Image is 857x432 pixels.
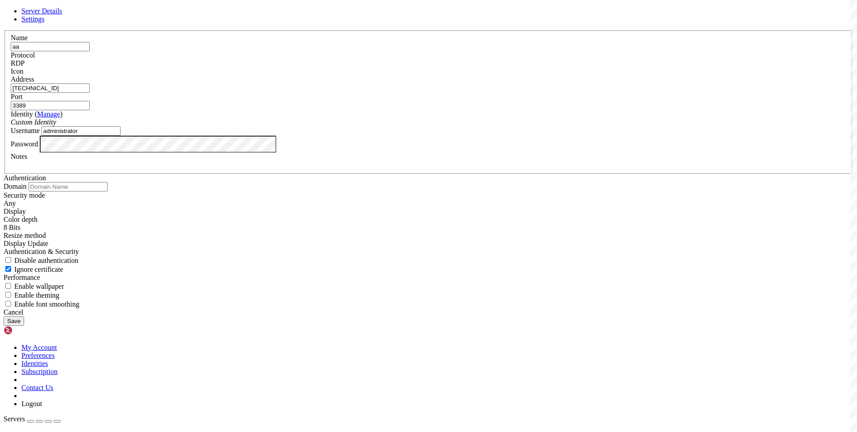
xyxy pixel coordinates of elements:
span: Any [4,199,16,207]
input: Host Name or IP [11,83,90,93]
label: If set to true, enables rendering of the desktop wallpaper. By default, wallpaper will be disable... [4,282,64,290]
a: Settings [21,15,45,23]
span: Ignore certificate [14,266,63,273]
label: If set to true, text will be rendered with smooth edges. Text over RDP is rendered with rough edg... [4,300,79,308]
label: Domain [4,183,27,190]
label: If set to true, the certificate returned by the server will be ignored, even if that certificate ... [4,266,63,273]
div: RDP [11,59,846,67]
label: Identity [11,110,62,118]
span: ( ) [35,110,62,118]
input: Server Name [11,42,90,51]
span: Disable authentication [14,257,79,264]
span: Servers [4,415,25,423]
input: Login Username [42,126,121,136]
input: Ignore certificate [5,266,11,272]
span: Enable wallpaper [14,282,64,290]
a: Subscription [21,368,58,375]
input: Enable font smoothing [5,301,11,307]
a: Logout [21,400,42,407]
div: Cancel [4,308,853,316]
label: Password [11,140,38,147]
img: Shellngn [4,326,55,335]
span: 8 Bits [4,224,21,231]
label: Icon [11,67,23,75]
input: Disable authentication [5,257,11,263]
a: Contact Us [21,384,54,391]
label: Port [11,93,23,100]
label: Authentication & Security [4,248,79,255]
label: Address [11,75,34,83]
button: Save [4,316,24,326]
span: Enable theming [14,291,59,299]
div: Custom Identity [11,118,846,126]
label: Performance [4,274,40,281]
span: Display Update [4,240,48,247]
div: Display Update [4,240,853,248]
input: Enable wallpaper [5,283,11,289]
label: Name [11,34,28,42]
input: Enable theming [5,292,11,298]
label: Protocol [11,51,35,59]
input: Domain Name [29,182,108,191]
label: The color depth to request, in bits-per-pixel. [4,216,37,223]
input: Port Number [11,101,90,110]
a: Identities [21,360,48,367]
i: Custom Identity [11,118,56,126]
label: Username [11,127,40,134]
div: Any [4,199,853,208]
a: Servers [4,415,61,423]
label: Notes [11,153,27,160]
a: My Account [21,344,57,351]
a: Server Details [21,7,62,15]
label: Display Update channel added with RDP 8.1 to signal the server when the client display size has c... [4,232,46,239]
a: Preferences [21,352,55,359]
label: If set to true, authentication will be disabled. Note that this refers to authentication that tak... [4,257,79,264]
span: RDP [11,59,25,67]
label: If set to true, enables use of theming of windows and controls. [4,291,59,299]
span: Enable font smoothing [14,300,79,308]
label: Security mode [4,191,45,199]
label: Display [4,208,26,215]
div: 8 Bits [4,224,853,232]
label: Authentication [4,174,46,182]
a: Manage [37,110,60,118]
